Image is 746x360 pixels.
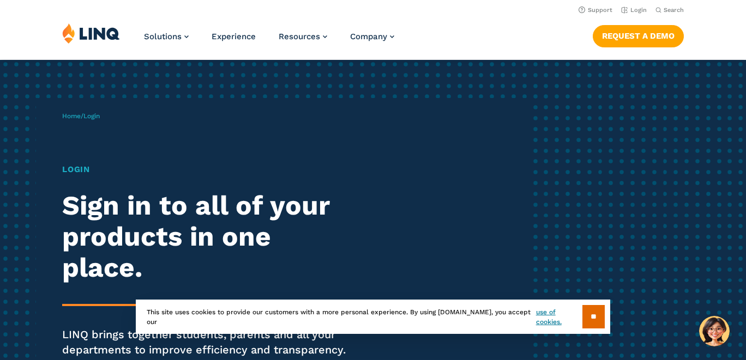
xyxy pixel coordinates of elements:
[62,112,100,120] span: /
[350,32,394,41] a: Company
[279,32,320,41] span: Resources
[664,7,684,14] span: Search
[621,7,647,14] a: Login
[536,307,582,327] a: use of cookies.
[62,23,120,44] img: LINQ | K‑12 Software
[136,300,610,334] div: This site uses cookies to provide our customers with a more personal experience. By using [DOMAIN...
[144,32,182,41] span: Solutions
[83,112,100,120] span: Login
[62,190,350,283] h2: Sign in to all of your products in one place.
[655,6,684,14] button: Open Search Bar
[212,32,256,41] a: Experience
[62,163,350,176] h1: Login
[350,32,387,41] span: Company
[593,23,684,47] nav: Button Navigation
[593,25,684,47] a: Request a Demo
[699,316,730,346] button: Hello, have a question? Let’s chat.
[144,23,394,59] nav: Primary Navigation
[62,112,81,120] a: Home
[279,32,327,41] a: Resources
[144,32,189,41] a: Solutions
[579,7,612,14] a: Support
